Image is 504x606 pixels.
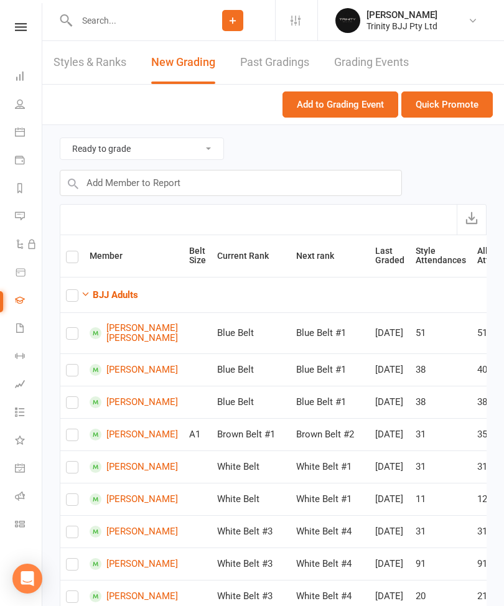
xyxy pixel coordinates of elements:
[291,312,370,353] td: Blue Belt #1
[90,396,178,408] a: [PERSON_NAME]
[12,564,42,594] div: Open Intercom Messenger
[334,41,409,84] a: Grading Events
[410,353,472,386] td: 38
[370,353,410,386] td: [DATE]
[15,511,43,539] a: Class kiosk mode
[410,235,472,277] th: Style Attendances
[90,558,178,570] a: [PERSON_NAME]
[370,312,410,353] td: [DATE]
[54,41,126,84] a: Styles & Ranks
[291,235,370,277] th: Next rank
[90,461,178,473] a: [PERSON_NAME]
[240,41,309,84] a: Past Gradings
[212,515,291,548] td: White Belt #3
[90,323,178,343] a: [PERSON_NAME] [PERSON_NAME]
[151,41,215,84] a: New Grading
[73,12,190,29] input: Search...
[291,483,370,515] td: White Belt #1
[291,450,370,483] td: White Belt #1
[410,386,472,418] td: 38
[291,386,370,418] td: Blue Belt #1
[184,418,212,450] td: A1
[401,91,493,118] button: Quick Promote
[212,353,291,386] td: Blue Belt
[370,386,410,418] td: [DATE]
[212,312,291,353] td: Blue Belt
[15,483,43,511] a: Roll call kiosk mode
[370,483,410,515] td: [DATE]
[212,235,291,277] th: Current Rank
[15,63,43,91] a: Dashboard
[90,429,178,441] a: [PERSON_NAME]
[90,364,178,376] a: [PERSON_NAME]
[291,418,370,450] td: Brown Belt #2
[282,91,398,118] button: Add to Grading Event
[212,450,291,483] td: White Belt
[15,91,43,119] a: People
[410,418,472,450] td: 31
[366,9,437,21] div: [PERSON_NAME]
[184,235,212,277] th: Belt Size
[291,353,370,386] td: Blue Belt #1
[291,548,370,580] td: White Belt #4
[410,312,472,353] td: 51
[370,515,410,548] td: [DATE]
[212,548,291,580] td: White Belt #3
[366,21,437,32] div: Trinity BJJ Pty Ltd
[15,455,43,483] a: General attendance kiosk mode
[370,450,410,483] td: [DATE]
[90,590,178,602] a: [PERSON_NAME]
[84,235,184,277] th: Member
[212,386,291,418] td: Blue Belt
[15,427,43,455] a: What's New
[90,526,178,538] a: [PERSON_NAME]
[291,515,370,548] td: White Belt #4
[60,170,402,196] input: Add Member to Report
[370,235,410,277] th: Last Graded
[212,418,291,450] td: Brown Belt #1
[60,235,84,277] th: Select all
[93,289,138,301] strong: BJJ Adults
[212,483,291,515] td: White Belt
[410,548,472,580] td: 91
[335,8,360,33] img: thumb_image1712106278.png
[15,175,43,203] a: Reports
[410,450,472,483] td: 31
[81,287,138,302] button: BJJ Adults
[15,119,43,147] a: Calendar
[410,483,472,515] td: 11
[15,259,43,287] a: Product Sales
[15,371,43,399] a: Assessments
[370,418,410,450] td: [DATE]
[410,515,472,548] td: 31
[370,548,410,580] td: [DATE]
[15,147,43,175] a: Payments
[90,493,178,505] a: [PERSON_NAME]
